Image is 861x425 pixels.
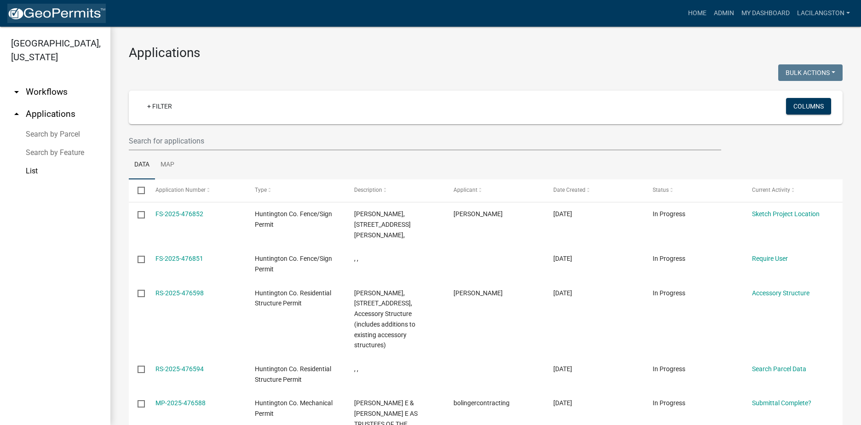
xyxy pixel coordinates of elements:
a: FS-2025-476852 [155,210,203,218]
a: Require User [752,255,788,262]
span: Huntington Co. Fence/Sign Permit [255,210,332,228]
span: 09/10/2025 [553,289,572,297]
span: Huntington Co. Residential Structure Permit [255,365,331,383]
datatable-header-cell: Type [246,179,345,201]
span: Huntington Co. Fence/Sign Permit [255,255,332,273]
a: Home [684,5,710,22]
span: In Progress [653,399,685,407]
span: Status [653,187,669,193]
a: Data [129,150,155,180]
span: Date Created [553,187,585,193]
a: Search Parcel Data [752,365,806,373]
span: Jeffrey L Gappa, 586 S Clifton St, [354,210,411,239]
span: 09/10/2025 [553,255,572,262]
span: 09/10/2025 [553,210,572,218]
span: Description [354,187,382,193]
input: Search for applications [129,132,721,150]
datatable-header-cell: Date Created [544,179,643,201]
a: Sketch Project Location [752,210,820,218]
datatable-header-cell: Application Number [146,179,246,201]
datatable-header-cell: Description [345,179,445,201]
span: In Progress [653,365,685,373]
span: In Progress [653,255,685,262]
span: 09/10/2025 [553,365,572,373]
span: Huntington Co. Residential Structure Permit [255,289,331,307]
i: arrow_drop_down [11,86,22,98]
span: , , [354,255,358,262]
span: Application Number [155,187,206,193]
a: Map [155,150,180,180]
span: In Progress [653,210,685,218]
span: Type [255,187,267,193]
a: Submittal Complete? [752,399,811,407]
a: LaciLangston [793,5,854,22]
span: 09/10/2025 [553,399,572,407]
span: Applicant [453,187,477,193]
i: arrow_drop_up [11,109,22,120]
a: Accessory Structure [752,289,809,297]
a: Admin [710,5,738,22]
button: Bulk Actions [778,64,843,81]
datatable-header-cell: Applicant [445,179,544,201]
datatable-header-cell: Status [644,179,743,201]
span: In Progress [653,289,685,297]
a: + Filter [140,98,179,115]
button: Columns [786,98,831,115]
span: Linker, Robert S, 124 W 1st St, Accessory Structure (includes additions to existing accessory str... [354,289,415,349]
span: bolingercontracting [453,399,510,407]
a: FS-2025-476851 [155,255,203,262]
a: RS-2025-476594 [155,365,204,373]
span: , , [354,365,358,373]
datatable-header-cell: Select [129,179,146,201]
span: Jeffrey Gappa [453,210,503,218]
span: Robert Linker [453,289,503,297]
span: Current Activity [752,187,790,193]
a: MP-2025-476588 [155,399,206,407]
a: My Dashboard [738,5,793,22]
datatable-header-cell: Current Activity [743,179,843,201]
a: RS-2025-476598 [155,289,204,297]
span: Huntington Co. Mechanical Permit [255,399,333,417]
h3: Applications [129,45,843,61]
